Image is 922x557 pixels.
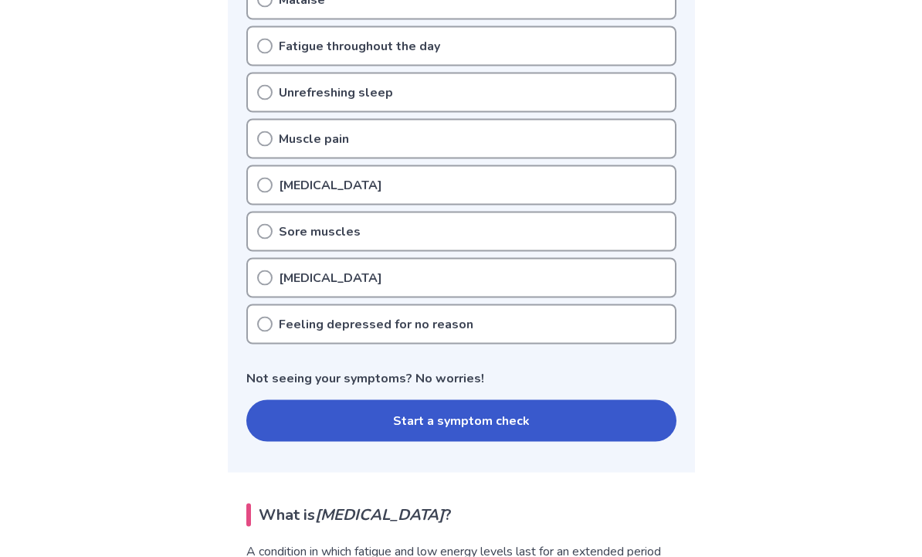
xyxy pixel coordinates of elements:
em: [MEDICAL_DATA] [315,504,444,525]
p: Not seeing your symptoms? No worries! [246,369,676,388]
p: Feeling depressed for no reason [279,315,473,334]
button: Start a symptom check [246,400,676,442]
p: Muscle pain [279,130,349,148]
p: Fatigue throughout the day [279,37,440,56]
p: [MEDICAL_DATA] [279,176,382,195]
p: [MEDICAL_DATA] [279,269,382,287]
p: Unrefreshing sleep [279,83,393,102]
h2: What is ? [246,504,676,527]
p: Sore muscles [279,222,361,241]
